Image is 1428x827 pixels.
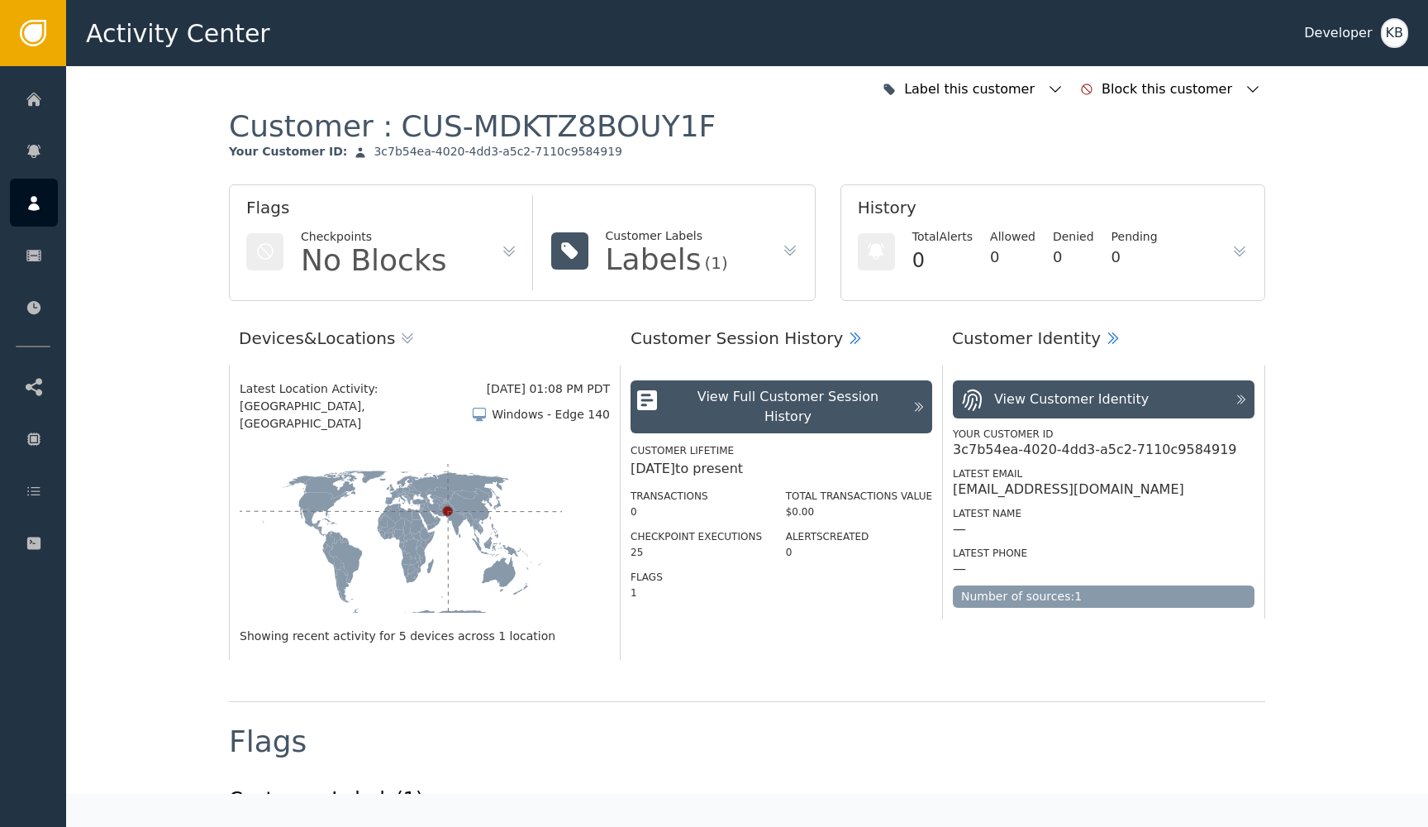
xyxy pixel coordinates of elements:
[990,228,1035,246] div: Allowed
[240,628,610,645] div: Showing recent activity for 5 devices across 1 location
[878,71,1068,108] button: Label this customer
[631,326,843,351] div: Customer Session History
[631,504,762,519] div: 0
[401,108,716,145] div: CUS-MDKTZ8BOUY1F
[229,108,716,145] div: Customer :
[1111,246,1158,268] div: 0
[229,785,423,815] div: Customer Labels (1)
[301,246,447,275] div: No Blocks
[229,727,307,757] div: Flags
[953,521,966,538] div: —
[631,445,734,457] label: Customer Lifetime
[492,406,610,423] div: Windows - Edge 140
[953,466,1254,481] div: Latest Email
[672,387,904,427] div: View Full Customer Session History
[436,782,626,818] button: Label this customer
[994,390,1149,409] div: View Customer Identity
[86,15,270,52] span: Activity Center
[953,427,1254,442] div: Your Customer ID
[786,545,932,560] div: 0
[953,561,966,577] div: —
[704,255,727,271] div: (1)
[606,245,702,275] div: Labels
[1102,79,1236,99] div: Block this customer
[952,326,1101,351] div: Customer Identity
[229,145,347,160] div: Your Customer ID :
[904,79,1039,99] div: Label this customer
[631,545,762,560] div: 25
[953,442,1237,458] div: 3c7b54ea-4020-4dd3-a5c2-7110c9584919
[631,380,932,433] button: View Full Customer Session History
[631,531,762,543] label: Checkpoint Executions
[786,490,932,502] label: Total Transactions Value
[1053,228,1094,246] div: Denied
[462,790,597,810] div: Label this customer
[240,398,471,433] span: [GEOGRAPHIC_DATA], [GEOGRAPHIC_DATA]
[786,504,932,519] div: $0.00
[990,246,1035,268] div: 0
[631,459,932,479] div: [DATE] to present
[953,546,1254,561] div: Latest Phone
[953,481,1184,498] div: [EMAIL_ADDRESS][DOMAIN_NAME]
[1053,246,1094,268] div: 0
[631,571,663,583] label: Flags
[912,228,973,246] div: Total Alerts
[631,490,708,502] label: Transactions
[1381,18,1408,48] button: KB
[239,326,395,351] div: Devices & Locations
[374,145,622,160] div: 3c7b54ea-4020-4dd3-a5c2-7110c9584919
[953,380,1254,418] button: View Customer Identity
[240,380,487,398] div: Latest Location Activity:
[487,380,610,398] div: [DATE] 01:08 PM PDT
[912,246,973,275] div: 0
[1111,228,1158,246] div: Pending
[606,227,728,245] div: Customer Labels
[858,195,1248,228] div: History
[301,228,447,246] div: Checkpoints
[786,531,869,543] label: Alerts Created
[631,586,762,600] div: 1
[1304,23,1372,43] div: Developer
[246,195,517,228] div: Flags
[1076,71,1265,108] button: Block this customer
[953,506,1254,521] div: Latest Name
[953,586,1254,608] div: Number of sources: 1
